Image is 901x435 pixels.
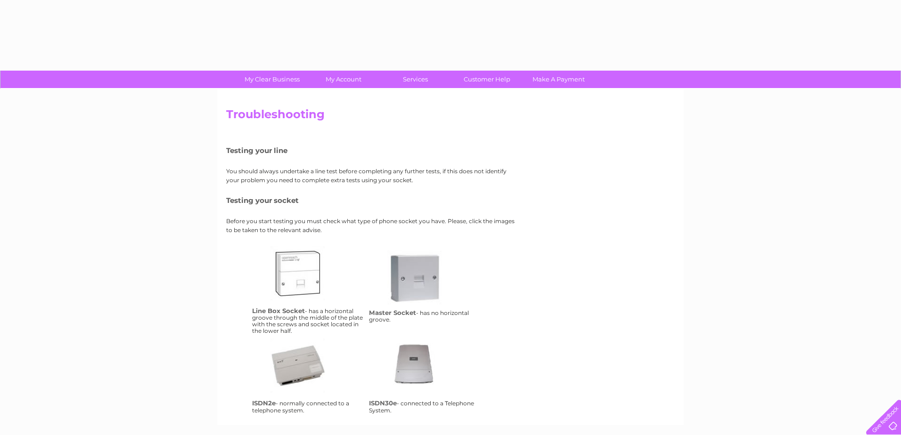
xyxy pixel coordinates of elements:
a: ms [387,250,463,326]
td: - has a horizontal groove through the middle of the plate with the screws and socket located in t... [250,244,367,337]
h5: Testing your socket [226,196,518,204]
td: - normally connected to a telephone system. [250,336,367,416]
h4: Master Socket [369,309,416,316]
h5: Testing your line [226,146,518,154]
p: You should always undertake a line test before completing any further tests, if this does not ide... [226,167,518,185]
a: My Clear Business [233,71,311,88]
h4: Line Box Socket [252,307,305,314]
h4: ISDN30e [369,399,397,407]
a: Make A Payment [520,71,598,88]
h2: Troubleshooting [226,108,675,126]
h4: ISDN2e [252,399,276,407]
a: Customer Help [448,71,526,88]
a: isdn2e [270,338,346,414]
a: My Account [305,71,383,88]
td: - has no horizontal groove. [367,244,483,337]
a: lbs [270,246,346,322]
p: Before you start testing you must check what type of phone socket you have. Please, click the ima... [226,217,518,234]
a: Services [377,71,454,88]
td: - connected to a Telephone System. [367,336,483,416]
a: isdn30e [387,338,463,414]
